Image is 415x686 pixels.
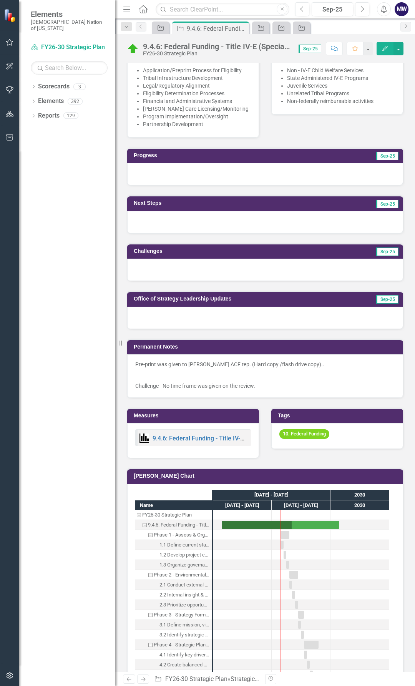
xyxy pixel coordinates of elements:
[31,61,108,75] input: Search Below...
[153,435,310,442] a: 9.4.6: Federal Funding - Title IV-E (Special Services) KPIs
[278,413,399,419] h3: Tags
[154,640,209,650] div: Phase 4 - Strategic Planning
[31,10,108,19] span: Elements
[287,74,395,82] li: State Administered IV-E Programs
[279,429,329,439] span: 10. Federal Funding
[231,675,284,683] a: Strategic Objectives
[134,296,348,302] h3: Office of Strategy Leadership Updates
[154,570,209,580] div: Phase 2 - Environmental Assessment
[154,610,209,620] div: Phase 3 - Strategy Formulation
[134,153,266,158] h3: Progress
[135,600,212,610] div: 2.3 Prioritize opportunities
[376,200,398,208] span: Sep-25
[134,473,399,479] h3: [PERSON_NAME] Chart
[134,248,280,254] h3: Challenges
[135,510,212,520] div: Task: FY26-30 Strategic Plan Start date: 2020-10-01 End date: 2020-10-02
[142,510,192,520] div: FY26-30 Strategic Plan
[135,620,212,630] div: Task: Start date: 2027-04-01 End date: 2027-06-30
[135,530,212,540] div: Phase 1 - Assess & Organize
[38,82,70,91] a: Scorecards
[31,43,108,52] a: FY26-30 Strategic Plan
[395,2,408,16] button: MW
[143,113,251,120] li: Program Implementation/Oversight
[298,611,304,619] div: Task: Start date: 2027-04-01 End date: 2027-09-30
[135,630,212,640] div: 3.2 Identify strategic alternatives, prerequisites, and contingencies
[135,640,212,650] div: Phase 4 - Strategic Planning
[143,82,251,90] li: Legal/Regulatory Alignment
[289,571,298,579] div: Task: Start date: 2026-07-01 End date: 2027-03-31
[135,520,212,530] div: Task: Start date: 2020-10-01 End date: 2030-09-30
[135,560,212,570] div: 1.3 Organize governance/team setup
[222,521,339,529] div: Task: Start date: 2020-10-01 End date: 2030-09-30
[159,630,209,640] div: 3.2 Identify strategic alternatives, prerequisites, and contingencies
[135,540,212,550] div: 1.1 Define current state, scope & capabilities
[135,520,212,530] div: 9.4.6: Federal Funding - Title IV-E (Special Services)
[127,43,139,55] img: On Target
[154,675,259,684] div: » »
[159,600,209,610] div: 2.3 Prioritize opportunities
[68,98,83,105] div: 392
[187,24,247,33] div: 9.4.6: Federal Funding - Title IV-E (Special Services)
[295,601,298,609] div: Task: Start date: 2027-01-01 End date: 2027-03-31
[376,152,398,160] span: Sep-25
[135,650,212,660] div: Task: Start date: 2027-10-01 End date: 2027-12-31
[299,45,321,53] span: Sep-25
[135,670,212,680] div: 4.3 Define KPIs, baselines, timelines, & ownership
[135,610,212,620] div: Phase 3 - Strategy Formulation
[213,500,272,510] div: 2020 - 2024
[281,541,284,549] div: Task: Start date: 2025-10-01 End date: 2025-12-31
[135,380,395,390] p: Challenge - No time frame was given on the review.
[135,590,212,600] div: 2.2 Internal insight & SWOT/OTSW analysis
[135,660,212,670] div: 4.2 Create balanced scorecard & strategy map
[376,295,398,304] span: Sep-25
[289,581,292,589] div: Task: Start date: 2026-07-01 End date: 2026-09-30
[135,590,212,600] div: Task: Start date: 2026-10-01 End date: 2026-12-31
[304,641,319,649] div: Task: Start date: 2027-10-01 End date: 2028-12-30
[135,630,212,640] div: Task: Start date: 2027-07-01 End date: 2027-09-30
[159,650,209,660] div: 4.1 Identify key drivers & outcomes
[213,490,330,500] div: 2020 - 2029
[310,671,313,679] div: Task: Start date: 2028-04-01 End date: 2028-06-30
[159,670,209,680] div: 4.3 Define KPIs, baselines, timelines, & ownership
[287,66,395,74] li: Non - IV-E Child Welfare Services
[287,97,395,105] li: Non-federally reimbursable activities
[139,434,149,443] img: Performance Management
[156,3,289,16] input: Search ClearPoint...
[135,550,212,560] div: 1.2 Develop project charter & RACI
[272,500,330,510] div: 2025 - 2029
[134,200,278,206] h3: Next Steps
[148,520,209,530] div: 9.4.6: Federal Funding - Title IV-E (Special Services)
[134,413,255,419] h3: Measures
[135,580,212,590] div: Task: Start date: 2026-07-01 End date: 2026-09-30
[143,97,251,105] li: Financial and Administrative Systems
[143,74,251,82] li: Tribal Infrastructure Development
[298,621,301,629] div: Task: Start date: 2027-04-01 End date: 2027-06-30
[135,560,212,570] div: Task: Start date: 2026-04-01 End date: 2026-06-23
[73,83,86,90] div: 3
[165,675,227,683] a: FY26-30 Strategic Plan
[31,19,108,32] small: [DEMOGRAPHIC_DATA] Nation of [US_STATE]
[159,660,209,670] div: 4.2 Create balanced scorecard & strategy map
[304,651,307,659] div: Task: Start date: 2027-10-01 End date: 2027-12-31
[159,590,209,600] div: 2.2 Internal insight & SWOT/OTSW analysis
[135,600,212,610] div: Task: Start date: 2027-01-01 End date: 2027-03-31
[376,247,398,256] span: Sep-25
[135,550,212,560] div: Task: Start date: 2026-01-01 End date: 2026-03-31
[287,82,395,90] li: Juvenile Services
[143,105,251,113] li: [PERSON_NAME] Care Licensing/Monitoring
[135,640,212,650] div: Task: Start date: 2027-10-01 End date: 2028-12-30
[135,500,212,510] div: Name
[281,531,289,539] div: Task: Start date: 2025-10-01 End date: 2026-06-30
[159,540,209,550] div: 1.1 Define current state, scope & capabilities
[159,560,209,570] div: 1.3 Organize governance/team setup
[307,661,310,669] div: Task: Start date: 2028-01-01 End date: 2028-03-31
[135,510,212,520] div: FY26-30 Strategic Plan
[330,490,389,500] div: 2030
[135,660,212,670] div: Task: Start date: 2028-01-01 End date: 2028-03-31
[63,113,78,119] div: 129
[143,51,291,56] div: FY26-30 Strategic Plan
[159,550,209,560] div: 1.2 Develop project charter & RACI
[135,530,212,540] div: Task: Start date: 2025-10-01 End date: 2026-06-30
[135,580,212,590] div: 2.1 Conduct external foresight (PESTLE/STEEPLE trends)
